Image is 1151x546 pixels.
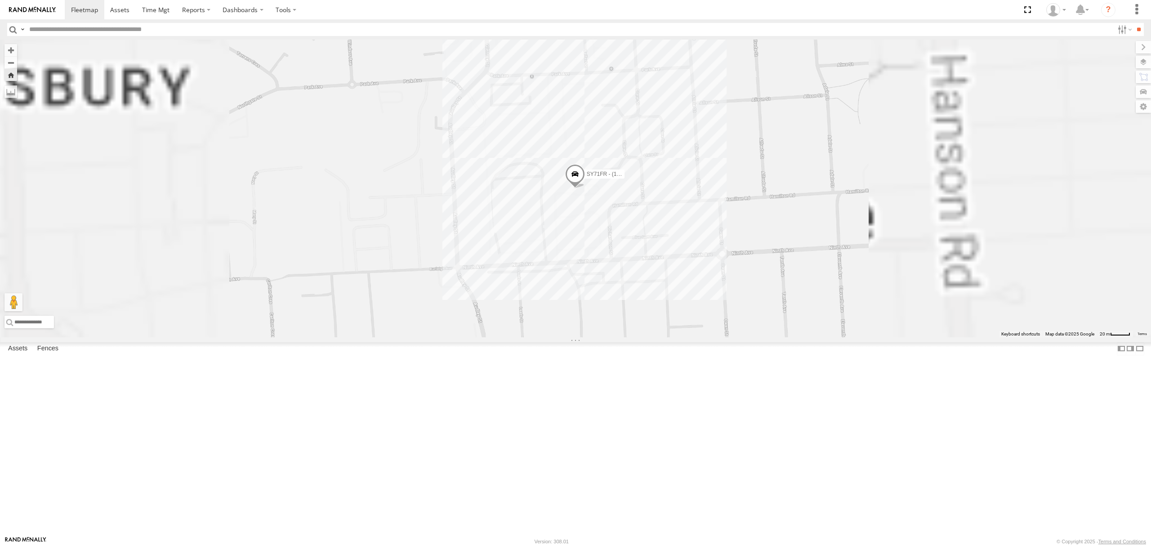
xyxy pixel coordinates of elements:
button: Map Scale: 20 m per 41 pixels [1097,331,1133,337]
button: Zoom Home [4,69,17,81]
div: © Copyright 2025 - [1057,539,1146,544]
a: Terms and Conditions [1098,539,1146,544]
span: 20 m [1100,331,1110,336]
button: Drag Pegman onto the map to open Street View [4,293,22,311]
div: Version: 308.01 [535,539,569,544]
a: Visit our Website [5,537,46,546]
label: Map Settings [1136,100,1151,113]
button: Zoom out [4,56,17,69]
label: Dock Summary Table to the Right [1126,342,1135,355]
span: Map data ©2025 Google [1045,331,1094,336]
label: Search Query [19,23,26,36]
a: Terms (opens in new tab) [1138,332,1147,336]
label: Assets [4,342,32,355]
button: Keyboard shortcuts [1001,331,1040,337]
label: Hide Summary Table [1135,342,1144,355]
label: Measure [4,85,17,98]
label: Search Filter Options [1114,23,1133,36]
button: Zoom in [4,44,17,56]
label: Dock Summary Table to the Left [1117,342,1126,355]
i: ? [1101,3,1115,17]
img: rand-logo.svg [9,7,56,13]
label: Fences [33,342,63,355]
span: SY71FR - (16P TRAILER) PM1 [587,171,662,177]
div: Peter Lu [1043,3,1069,17]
